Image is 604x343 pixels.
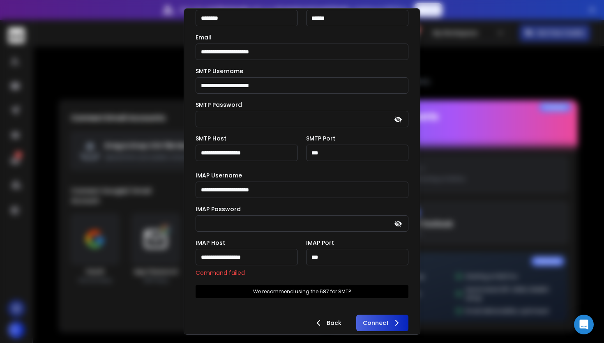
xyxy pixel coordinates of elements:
p: Command failed [196,269,298,277]
button: Connect [356,315,408,331]
label: SMTP Username [196,68,243,74]
label: SMTP Password [196,102,242,108]
label: IMAP Username [196,173,242,178]
div: Open Intercom Messenger [574,315,594,334]
button: Back [307,315,348,331]
label: IMAP Port [306,240,334,246]
label: SMTP Port [306,136,335,141]
label: IMAP Host [196,240,225,246]
label: Email [196,35,211,40]
p: We recommend using the 587 for SMTP [253,288,351,295]
label: SMTP Host [196,136,226,141]
label: IMAP Password [196,206,241,212]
